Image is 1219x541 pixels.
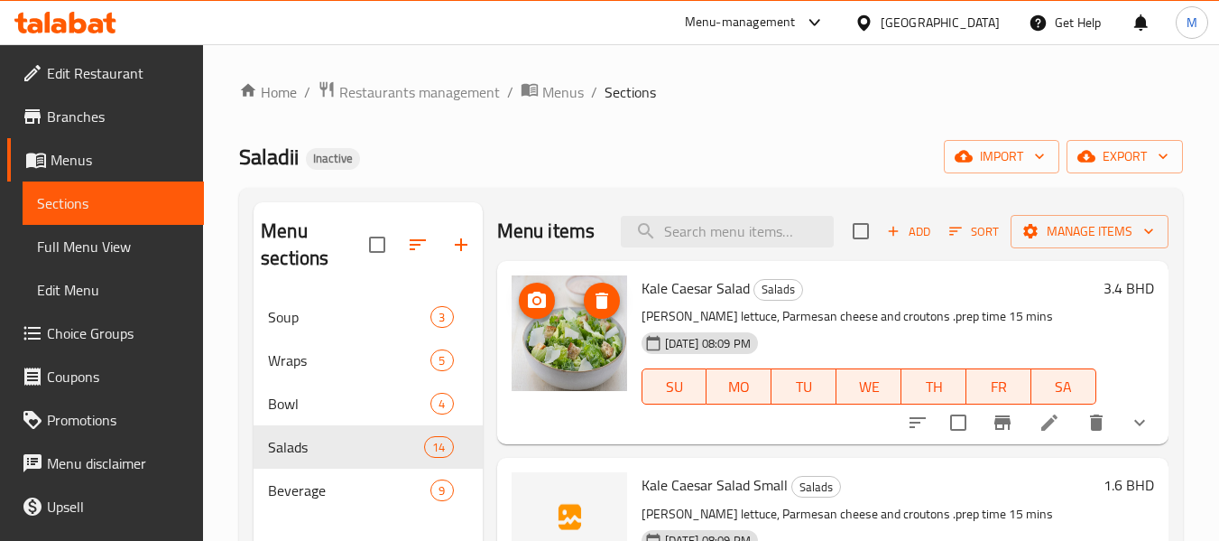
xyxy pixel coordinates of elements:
[542,81,584,103] span: Menus
[254,288,482,519] nav: Menu sections
[909,374,959,400] span: TH
[881,13,1000,33] div: [GEOGRAPHIC_DATA]
[844,374,894,400] span: WE
[706,368,771,405] button: MO
[396,223,439,266] span: Sort sections
[642,471,788,499] span: Kale Caesar Salad Small
[896,401,939,444] button: sort-choices
[7,95,204,138] a: Branches
[268,393,430,415] span: Bowl
[47,409,189,431] span: Promotions
[753,279,803,301] div: Salads
[254,425,482,469] div: Salads14
[591,81,597,103] li: /
[944,140,1059,173] button: import
[521,80,584,104] a: Menus
[304,81,310,103] li: /
[939,404,977,442] span: Select to update
[261,218,368,272] h2: Menu sections
[254,382,482,425] div: Bowl4
[771,368,836,405] button: TU
[584,283,620,319] button: delete image
[621,216,834,247] input: search
[1104,472,1154,498] h6: 1.6 BHD
[497,218,596,245] h2: Menu items
[37,236,189,257] span: Full Menu View
[658,335,758,352] span: [DATE] 08:09 PM
[431,309,452,326] span: 3
[37,192,189,214] span: Sections
[507,81,513,103] li: /
[431,396,452,413] span: 4
[945,218,1003,246] button: Sort
[1031,368,1096,405] button: SA
[254,295,482,339] div: Soup3
[306,148,360,170] div: Inactive
[239,136,299,177] span: Saladii
[842,212,880,250] span: Select section
[7,398,204,442] a: Promotions
[966,368,1031,405] button: FR
[1075,401,1118,444] button: delete
[1187,13,1197,33] span: M
[439,223,483,266] button: Add section
[884,221,933,242] span: Add
[792,477,840,498] span: Salads
[268,350,430,371] span: Wraps
[254,339,482,382] div: Wraps5
[7,442,204,485] a: Menu disclaimer
[339,81,500,103] span: Restaurants management
[880,218,937,246] span: Add item
[239,81,297,103] a: Home
[642,503,1096,526] p: [PERSON_NAME] lettuce, Parmesan cheese and croutons .prep time 15 mins
[981,401,1024,444] button: Branch-specific-item
[1118,401,1161,444] button: show more
[23,182,204,225] a: Sections
[714,374,764,400] span: MO
[47,496,189,518] span: Upsell
[430,350,453,371] div: items
[779,374,829,400] span: TU
[358,226,396,264] span: Select all sections
[1104,275,1154,301] h6: 3.4 BHD
[901,368,966,405] button: TH
[431,352,452,369] span: 5
[268,306,430,328] span: Soup
[47,106,189,127] span: Branches
[47,366,189,387] span: Coupons
[642,368,707,405] button: SU
[974,374,1024,400] span: FR
[685,12,796,33] div: Menu-management
[650,374,700,400] span: SU
[937,218,1011,246] span: Sort items
[836,368,901,405] button: WE
[47,322,189,344] span: Choice Groups
[306,151,360,166] span: Inactive
[254,469,482,512] div: Beverage9
[1011,215,1168,248] button: Manage items
[430,393,453,415] div: items
[318,80,500,104] a: Restaurants management
[958,145,1045,168] span: import
[642,275,750,302] span: Kale Caesar Salad
[7,138,204,182] a: Menus
[1081,145,1168,168] span: export
[605,81,656,103] span: Sections
[425,439,452,456] span: 14
[7,355,204,398] a: Coupons
[51,149,189,171] span: Menus
[47,62,189,84] span: Edit Restaurant
[23,225,204,268] a: Full Menu View
[512,275,627,391] img: Kale Caesar Salad
[791,476,841,498] div: Salads
[37,279,189,301] span: Edit Menu
[880,218,937,246] button: Add
[1129,412,1150,434] svg: Show Choices
[268,436,424,458] span: Salads
[23,268,204,312] a: Edit Menu
[519,283,555,319] button: upload picture
[268,480,430,501] span: Beverage
[949,221,999,242] span: Sort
